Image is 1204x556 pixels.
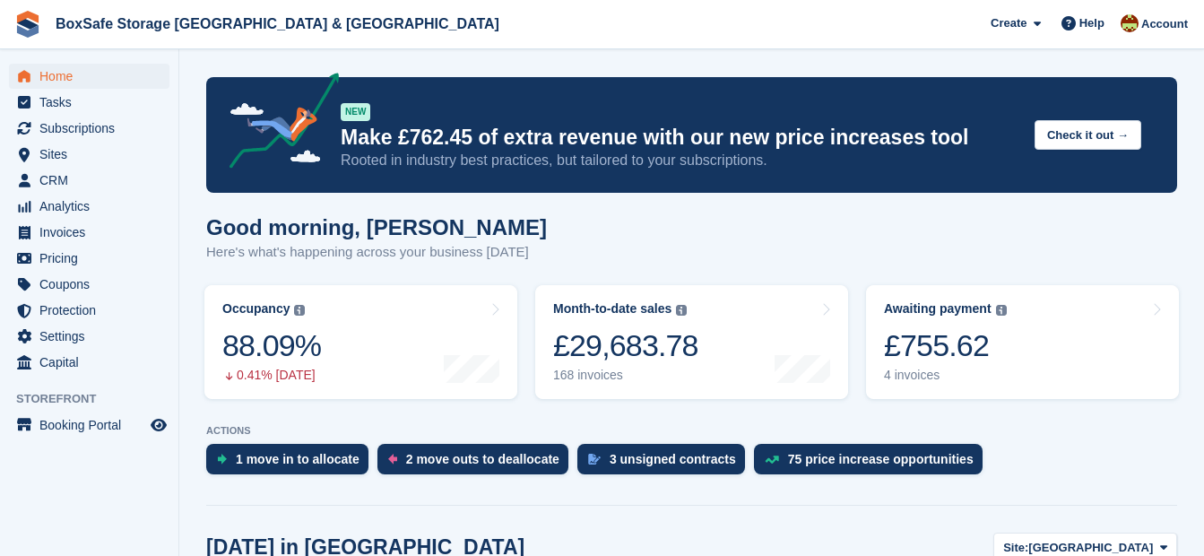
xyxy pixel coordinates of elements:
a: menu [9,413,169,438]
span: Account [1141,15,1188,33]
a: menu [9,324,169,349]
span: Booking Portal [39,413,147,438]
a: BoxSafe Storage [GEOGRAPHIC_DATA] & [GEOGRAPHIC_DATA] [48,9,507,39]
div: 75 price increase opportunities [788,452,974,466]
a: menu [9,246,169,271]
img: stora-icon-8386f47178a22dfd0bd8f6a31ec36ba5ce8667c1dd55bd0f319d3a0aa187defe.svg [14,11,41,38]
a: menu [9,90,169,115]
span: Protection [39,298,147,323]
a: menu [9,272,169,297]
span: Subscriptions [39,116,147,141]
span: Coupons [39,272,147,297]
span: Storefront [16,390,178,408]
p: ACTIONS [206,425,1177,437]
div: 3 unsigned contracts [610,452,736,466]
a: menu [9,350,169,375]
a: menu [9,142,169,167]
a: menu [9,194,169,219]
img: price_increase_opportunities-93ffe204e8149a01c8c9dc8f82e8f89637d9d84a8eef4429ea346261dce0b2c0.svg [765,456,779,464]
button: Check it out → [1035,120,1141,150]
img: move_outs_to_deallocate_icon-f764333ba52eb49d3ac5e1228854f67142a1ed5810a6f6cc68b1a99e826820c5.svg [388,454,397,465]
div: 88.09% [222,327,321,364]
p: Make £762.45 of extra revenue with our new price increases tool [341,125,1020,151]
img: contract_signature_icon-13c848040528278c33f63329250d36e43548de30e8caae1d1a13099fd9432cc5.svg [588,454,601,465]
img: price-adjustments-announcement-icon-8257ccfd72463d97f412b2fc003d46551f7dbcb40ab6d574587a9cd5c0d94... [214,73,340,175]
a: menu [9,220,169,245]
div: 4 invoices [884,368,1007,383]
a: Occupancy 88.09% 0.41% [DATE] [204,285,517,399]
div: £755.62 [884,327,1007,364]
a: Month-to-date sales £29,683.78 168 invoices [535,285,848,399]
div: 0.41% [DATE] [222,368,321,383]
img: Kim [1121,14,1139,32]
a: 75 price increase opportunities [754,444,992,483]
span: Sites [39,142,147,167]
div: 1 move in to allocate [236,452,359,466]
a: menu [9,298,169,323]
a: 3 unsigned contracts [577,444,754,483]
span: Home [39,64,147,89]
a: Preview store [148,414,169,436]
span: CRM [39,168,147,193]
div: 2 move outs to deallocate [406,452,559,466]
div: £29,683.78 [553,327,698,364]
span: Analytics [39,194,147,219]
img: icon-info-grey-7440780725fd019a000dd9b08b2336e03edf1995a4989e88bcd33f0948082b44.svg [294,305,305,316]
p: Here's what's happening across your business [DATE] [206,242,547,263]
a: menu [9,168,169,193]
h1: Good morning, [PERSON_NAME] [206,215,547,239]
img: icon-info-grey-7440780725fd019a000dd9b08b2336e03edf1995a4989e88bcd33f0948082b44.svg [676,305,687,316]
span: Capital [39,350,147,375]
span: Settings [39,324,147,349]
div: Occupancy [222,301,290,317]
a: menu [9,116,169,141]
span: Create [991,14,1026,32]
a: 2 move outs to deallocate [377,444,577,483]
div: 168 invoices [553,368,698,383]
div: Awaiting payment [884,301,992,317]
img: move_ins_to_allocate_icon-fdf77a2bb77ea45bf5b3d319d69a93e2d87916cf1d5bf7949dd705db3b84f3ca.svg [217,454,227,465]
span: Help [1079,14,1104,32]
span: Invoices [39,220,147,245]
a: menu [9,64,169,89]
div: Month-to-date sales [553,301,671,317]
span: Pricing [39,246,147,271]
a: 1 move in to allocate [206,444,377,483]
div: NEW [341,103,370,121]
p: Rooted in industry best practices, but tailored to your subscriptions. [341,151,1020,170]
span: Tasks [39,90,147,115]
img: icon-info-grey-7440780725fd019a000dd9b08b2336e03edf1995a4989e88bcd33f0948082b44.svg [996,305,1007,316]
a: Awaiting payment £755.62 4 invoices [866,285,1179,399]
